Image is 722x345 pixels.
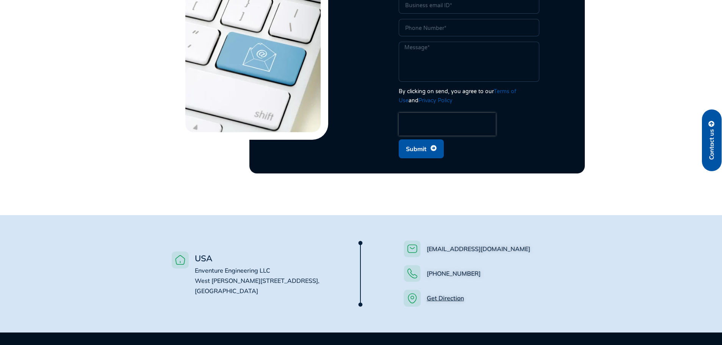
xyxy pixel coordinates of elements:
span: Submit [406,142,426,156]
a: [EMAIL_ADDRESS][DOMAIN_NAME] [427,245,530,253]
span: USA [195,253,212,264]
a: Terms of Use [399,88,516,104]
span: Contact us [708,129,715,160]
div: By clicking on send, you agree to our and [399,87,539,105]
a: Privacy Policy [418,97,453,104]
a: Get Direction [427,294,464,302]
input: Only numbers and phone characters (#, -, *, etc) are accepted. [399,19,539,36]
iframe: reCAPTCHA [399,113,496,136]
span: Enventure Engineering LLC West [PERSON_NAME][STREET_ADDRESS], [GEOGRAPHIC_DATA] [195,267,319,295]
a: [PHONE_NUMBER] [427,270,481,277]
img: Mask group (23) [351,238,370,310]
button: Submit [399,139,444,158]
a: Contact us [702,109,722,171]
